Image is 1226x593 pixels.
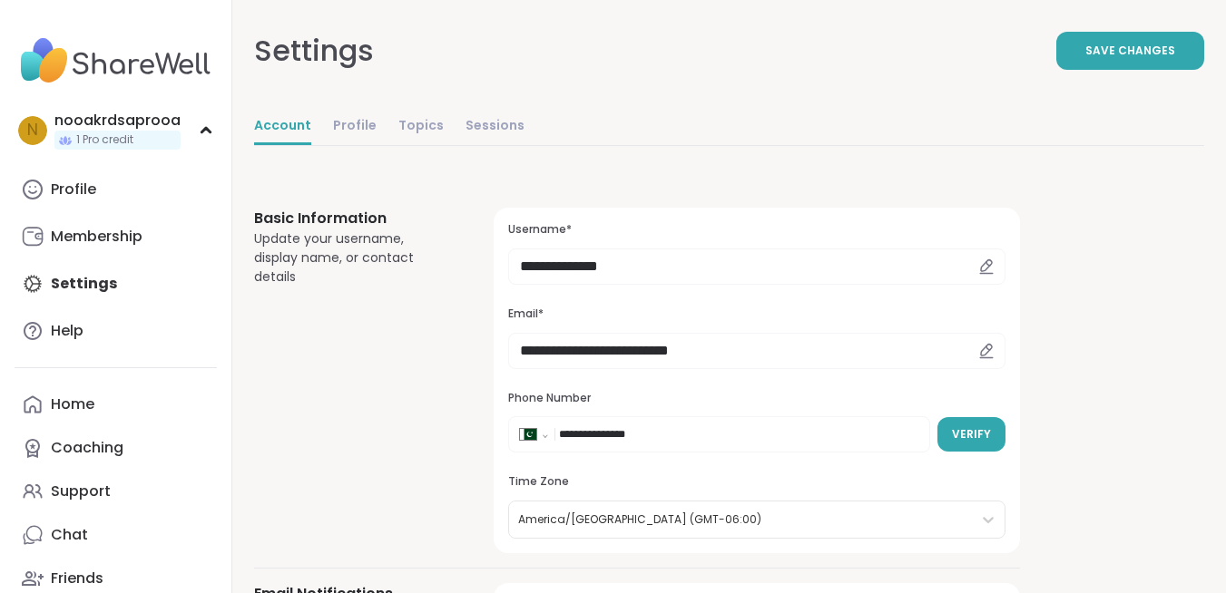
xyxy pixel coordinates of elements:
div: Coaching [51,438,123,458]
button: Save Changes [1056,32,1204,70]
h3: Time Zone [508,474,1005,490]
a: Profile [333,109,377,145]
div: Help [51,321,83,341]
div: Support [51,481,111,501]
img: ShareWell Nav Logo [15,29,217,92]
a: Account [254,109,311,145]
h3: Basic Information [254,208,450,229]
h3: Username* [508,222,1005,238]
div: Settings [254,29,374,73]
div: Update your username, display name, or contact details [254,229,450,287]
div: Membership [51,227,142,247]
div: Home [51,394,94,414]
a: Support [15,470,217,513]
span: Verify [952,426,991,442]
a: Coaching [15,426,217,470]
button: Verify [937,417,1005,452]
span: n [27,119,38,142]
div: Chat [51,525,88,545]
a: Home [15,383,217,426]
div: nooakrdsaprooa [54,111,181,131]
a: Membership [15,215,217,258]
a: Topics [398,109,444,145]
a: Help [15,309,217,353]
h3: Email* [508,306,1005,322]
span: 1 Pro credit [76,132,133,148]
div: Friends [51,569,103,588]
div: Profile [51,180,96,199]
a: Profile [15,168,217,211]
a: Chat [15,513,217,557]
a: Sessions [466,109,525,145]
h3: Phone Number [508,391,1005,406]
span: Save Changes [1085,43,1175,59]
